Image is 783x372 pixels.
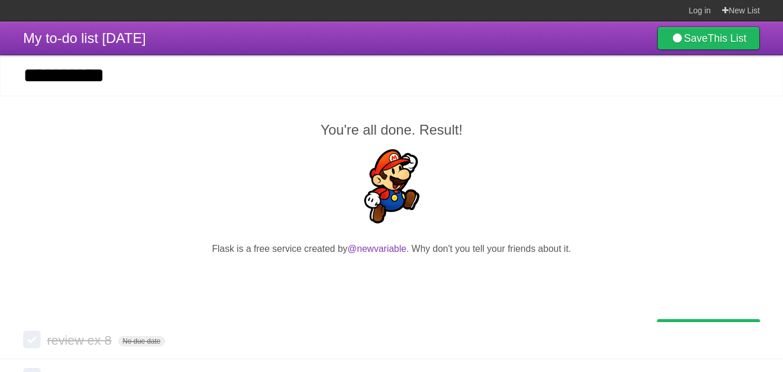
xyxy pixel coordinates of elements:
[391,280,392,280] iframe: X Post Button
[657,27,760,50] a: SaveThis List
[355,149,429,223] img: Super Mario
[23,30,146,46] span: My to-do list [DATE]
[118,336,165,346] span: No due date
[708,32,746,44] b: This List
[663,320,679,340] img: Buy me a coffee
[47,333,114,348] span: review ex 8
[348,244,407,254] a: @newvariable
[23,242,760,256] p: Flask is a free service created by . Why don't you tell your friends about it.
[23,331,41,348] label: Done
[23,120,760,140] h2: You're all done. Result!
[682,320,754,340] span: Buy me a coffee
[657,319,760,341] a: Buy me a coffee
